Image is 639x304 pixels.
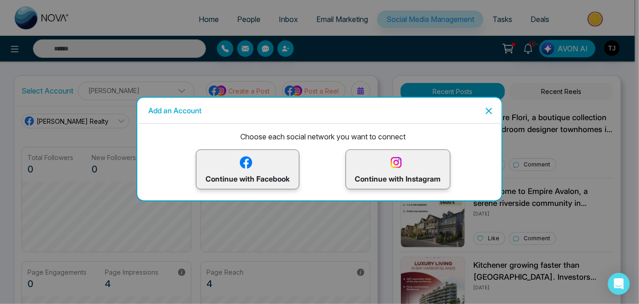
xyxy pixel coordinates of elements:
[388,155,404,171] img: instagram
[608,273,630,295] div: Open Intercom Messenger
[206,155,290,184] p: Continue with Facebook
[355,155,441,184] p: Continue with Instagram
[238,155,254,171] img: facebook
[480,103,494,118] button: Close
[148,105,201,116] h5: Add an Account
[145,131,502,142] p: Choose each social network you want to connect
